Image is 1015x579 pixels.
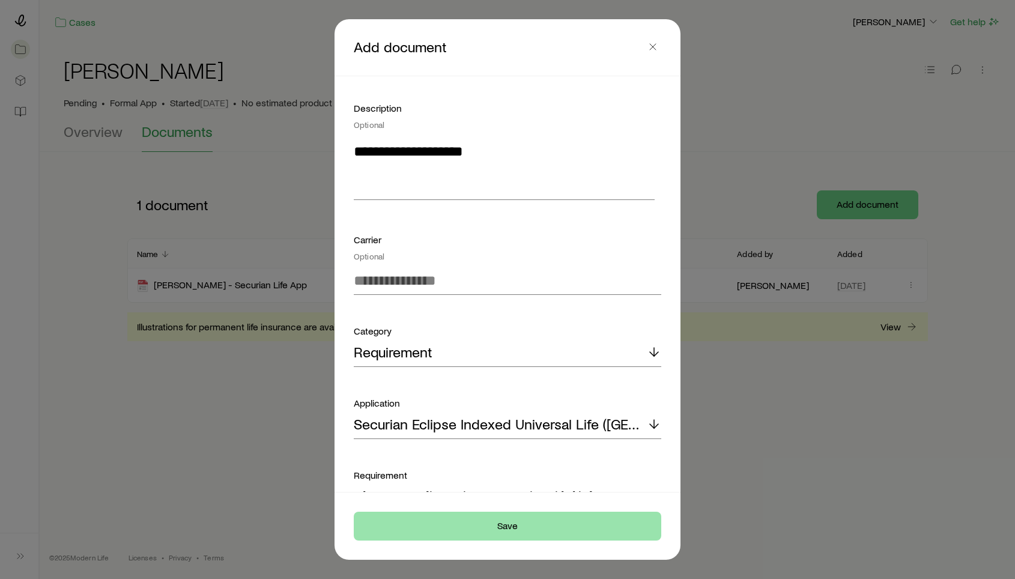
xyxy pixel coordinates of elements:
div: Optional [354,252,661,261]
div: Requirement [354,468,661,502]
button: Save [354,512,661,541]
div: Description [354,101,661,130]
div: Optional [354,120,661,130]
p: Select an outstanding requirement to associate with this document. [354,490,661,502]
p: Securian Eclipse Indexed Universal Life ([GEOGRAPHIC_DATA]) [354,416,647,432]
p: Add document [354,38,644,56]
div: Carrier [354,232,661,261]
div: Application [354,396,661,410]
div: Category [354,324,661,338]
p: Requirement [354,344,432,360]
